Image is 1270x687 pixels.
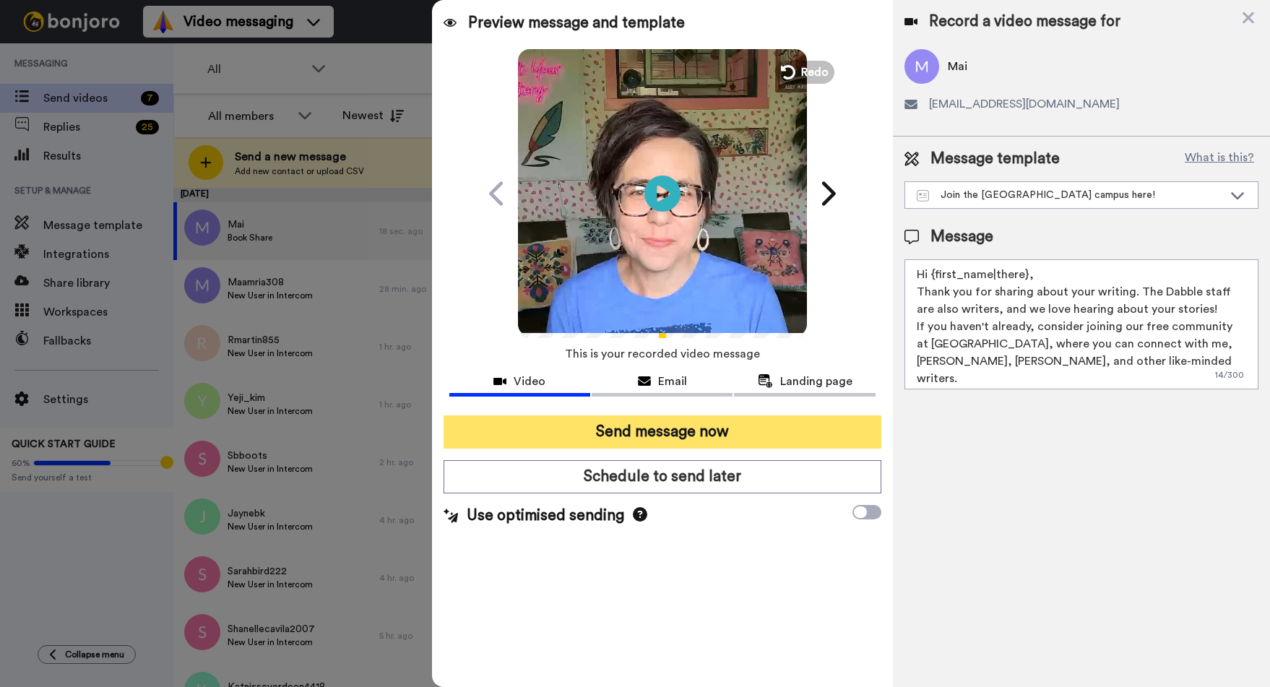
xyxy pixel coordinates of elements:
[444,415,881,449] button: Send message now
[780,373,852,390] span: Landing page
[658,373,687,390] span: Email
[1180,148,1258,170] button: What is this?
[467,505,624,527] span: Use optimised sending
[904,259,1258,389] textarea: Hi {first_name|there}, Thank you for sharing about your writing. The Dabble staff are also writer...
[930,226,993,248] span: Message
[514,373,545,390] span: Video
[565,338,760,370] span: This is your recorded video message
[917,188,1223,202] div: Join the [GEOGRAPHIC_DATA] campus here!
[917,190,929,202] img: Message-temps.svg
[929,95,1120,113] span: [EMAIL_ADDRESS][DOMAIN_NAME]
[444,460,881,493] button: Schedule to send later
[930,148,1060,170] span: Message template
